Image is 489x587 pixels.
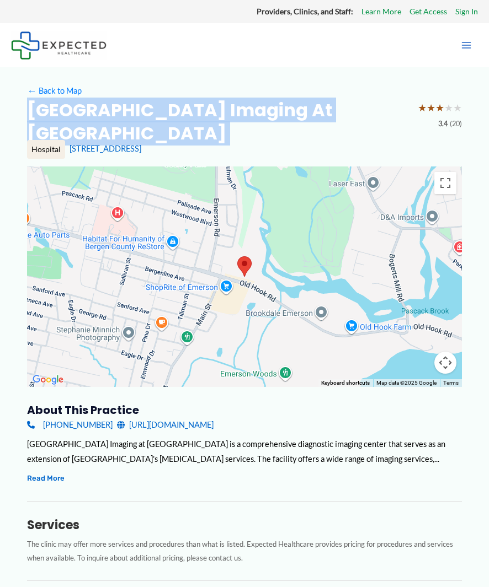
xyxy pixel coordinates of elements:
[455,34,478,57] button: Main menu toggle
[434,172,456,194] button: Toggle fullscreen view
[27,518,462,533] h3: Services
[410,4,447,19] a: Get Access
[27,472,65,484] button: Read More
[450,117,462,131] span: (20)
[362,4,401,19] a: Learn More
[27,83,82,98] a: ←Back to Map
[418,99,427,117] span: ★
[376,380,437,386] span: Map data ©2025 Google
[321,379,370,387] button: Keyboard shortcuts
[117,417,214,432] a: [URL][DOMAIN_NAME]
[435,99,444,117] span: ★
[27,99,409,144] h2: [GEOGRAPHIC_DATA] Imaging at [GEOGRAPHIC_DATA]
[27,537,462,564] p: The clinic may offer more services and procedures than what is listed. Expected Healthcare provid...
[427,99,435,117] span: ★
[30,373,66,387] img: Google
[27,417,113,432] a: [PHONE_NUMBER]
[27,403,462,417] h3: About this practice
[453,99,462,117] span: ★
[27,140,65,159] div: Hospital
[27,86,37,96] span: ←
[257,7,353,16] strong: Providers, Clinics, and Staff:
[70,144,141,153] a: [STREET_ADDRESS]
[11,31,107,60] img: Expected Healthcare Logo - side, dark font, small
[434,352,456,374] button: Map camera controls
[30,373,66,387] a: Open this area in Google Maps (opens a new window)
[443,380,459,386] a: Terms (opens in new tab)
[27,437,462,466] div: [GEOGRAPHIC_DATA] Imaging at [GEOGRAPHIC_DATA] is a comprehensive diagnostic imaging center that ...
[444,99,453,117] span: ★
[438,117,448,131] span: 3.4
[455,4,478,19] a: Sign In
